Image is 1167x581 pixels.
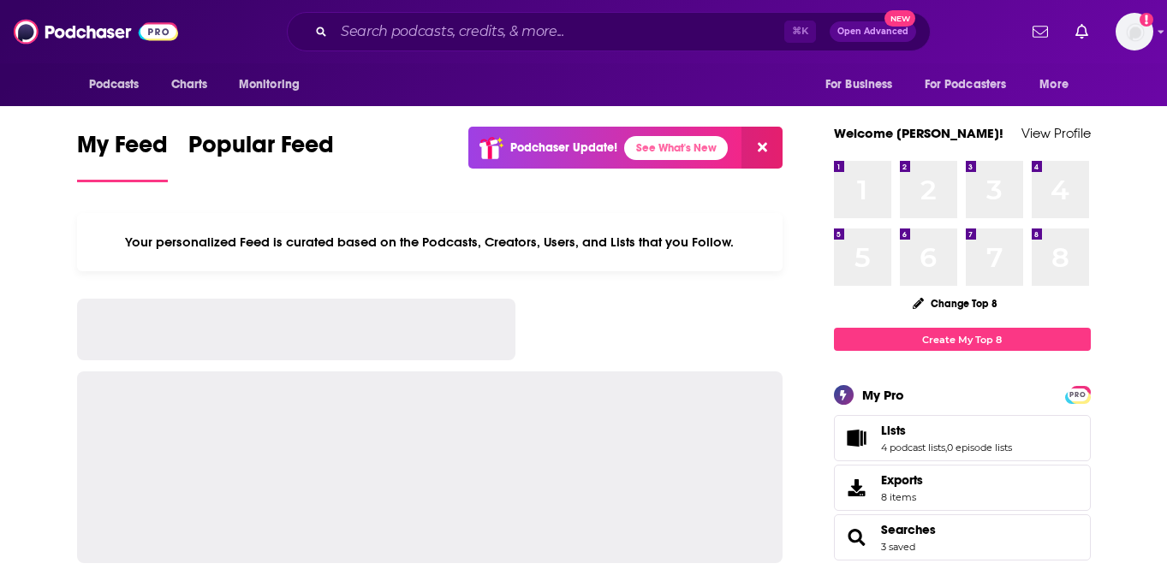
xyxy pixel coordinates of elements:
[881,472,923,488] span: Exports
[1068,388,1088,400] a: PRO
[881,522,936,537] a: Searches
[334,18,784,45] input: Search podcasts, credits, & more...
[834,415,1091,461] span: Lists
[1039,73,1069,97] span: More
[914,68,1032,101] button: open menu
[884,10,915,27] span: New
[881,423,1012,438] a: Lists
[834,514,1091,560] span: Searches
[881,491,923,503] span: 8 items
[1116,13,1153,50] img: User Profile
[188,130,334,182] a: Popular Feed
[1026,17,1055,46] a: Show notifications dropdown
[862,387,904,403] div: My Pro
[77,130,168,182] a: My Feed
[14,15,178,48] img: Podchaser - Follow, Share and Rate Podcasts
[227,68,322,101] button: open menu
[1068,388,1088,401] span: PRO
[830,21,916,42] button: Open AdvancedNew
[287,12,931,51] div: Search podcasts, credits, & more...
[1069,17,1095,46] a: Show notifications dropdown
[834,328,1091,351] a: Create My Top 8
[881,442,945,454] a: 4 podcast lists
[902,293,1009,314] button: Change Top 8
[89,73,140,97] span: Podcasts
[813,68,914,101] button: open menu
[624,136,728,160] a: See What's New
[881,423,906,438] span: Lists
[171,73,208,97] span: Charts
[1116,13,1153,50] button: Show profile menu
[1140,13,1153,27] svg: Add a profile image
[840,426,874,450] a: Lists
[77,213,783,271] div: Your personalized Feed is curated based on the Podcasts, Creators, Users, and Lists that you Follow.
[510,140,617,155] p: Podchaser Update!
[239,73,300,97] span: Monitoring
[160,68,218,101] a: Charts
[825,73,893,97] span: For Business
[925,73,1007,97] span: For Podcasters
[834,125,1003,141] a: Welcome [PERSON_NAME]!
[837,27,908,36] span: Open Advanced
[784,21,816,43] span: ⌘ K
[840,476,874,500] span: Exports
[840,525,874,549] a: Searches
[1021,125,1091,141] a: View Profile
[834,465,1091,511] a: Exports
[188,130,334,169] span: Popular Feed
[881,541,915,553] a: 3 saved
[947,442,1012,454] a: 0 episode lists
[1027,68,1090,101] button: open menu
[1116,13,1153,50] span: Logged in as KSKristina
[945,442,947,454] span: ,
[77,68,162,101] button: open menu
[77,130,168,169] span: My Feed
